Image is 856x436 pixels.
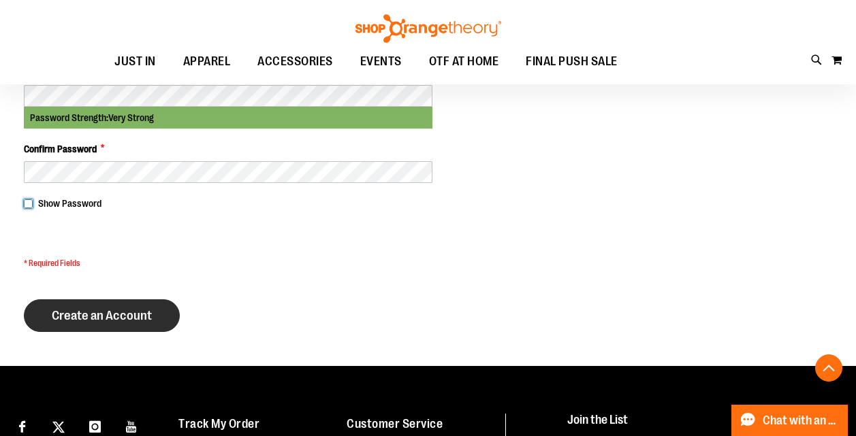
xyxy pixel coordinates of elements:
span: Very Strong [108,112,154,123]
div: Password Strength: [24,107,432,129]
span: Confirm Password [24,142,97,156]
a: OTF AT HOME [415,46,513,78]
a: JUST IN [101,46,170,78]
span: JUST IN [114,46,156,77]
a: APPAREL [170,46,244,78]
span: Create an Account [52,308,152,323]
span: APPAREL [183,46,231,77]
span: * Required Fields [24,258,432,269]
a: ACCESSORIES [244,46,347,78]
a: Customer Service [347,417,443,431]
span: ACCESSORIES [257,46,333,77]
span: Chat with an Expert [763,414,840,427]
span: OTF AT HOME [429,46,499,77]
img: Twitter [52,421,65,433]
img: Shop Orangetheory [353,14,503,43]
a: FINAL PUSH SALE [512,46,631,78]
span: Show Password [38,198,101,209]
span: EVENTS [360,46,402,77]
button: Back To Top [815,354,842,382]
button: Create an Account [24,299,180,332]
button: Chat with an Expert [731,405,849,436]
span: FINAL PUSH SALE [526,46,618,77]
a: EVENTS [347,46,415,78]
a: Track My Order [178,417,259,431]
